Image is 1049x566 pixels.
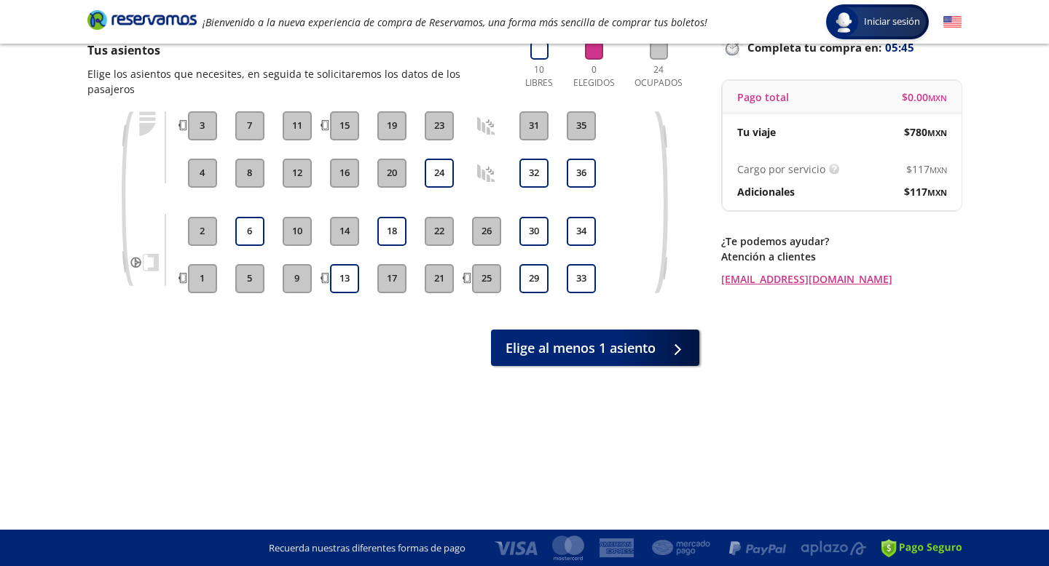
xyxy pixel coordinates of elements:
button: 26 [472,217,501,246]
button: 17 [377,264,406,293]
button: 31 [519,111,549,140]
a: Brand Logo [87,9,197,35]
span: $ 117 [906,162,947,177]
button: 6 [235,217,264,246]
button: 18 [377,217,406,246]
span: 05:45 [885,39,914,56]
p: Tu viaje [737,124,776,140]
button: 14 [330,217,359,246]
span: $ 780 [904,124,947,140]
button: 1 [188,264,217,293]
button: 7 [235,111,264,140]
a: [EMAIL_ADDRESS][DOMAIN_NAME] [721,271,962,287]
button: 29 [519,264,549,293]
button: 15 [330,111,359,140]
button: 23 [425,111,454,140]
button: 12 [283,159,312,188]
button: English [943,13,962,31]
p: Cargo por servicio [737,162,825,177]
button: 16 [330,159,359,188]
p: Adicionales [737,184,795,199]
button: 5 [235,264,264,293]
p: Tus asientos [87,41,505,59]
button: 2 [188,217,217,246]
button: 25 [472,264,501,293]
button: 34 [567,217,596,246]
button: 19 [377,111,406,140]
i: Brand Logo [87,9,197,31]
button: 36 [567,159,596,188]
p: Elige los asientos que necesites, en seguida te solicitaremos los datos de los pasajeros [87,66,505,97]
p: Recuerda nuestras diferentes formas de pago [269,541,465,556]
button: 30 [519,217,549,246]
span: Iniciar sesión [858,15,926,29]
button: 24 [425,159,454,188]
span: $ 117 [904,184,947,199]
button: 4 [188,159,217,188]
small: MXN [927,127,947,138]
em: ¡Bienvenido a la nueva experiencia de compra de Reservamos, una forma más sencilla de comprar tus... [203,15,707,29]
span: $ 0.00 [902,89,947,105]
button: 21 [425,264,454,293]
p: Completa tu compra en : [721,37,962,57]
p: 24 Ocupados [629,63,688,89]
small: MXN [927,187,947,198]
p: Pago total [737,89,789,105]
button: 22 [425,217,454,246]
button: 11 [283,111,312,140]
button: 32 [519,159,549,188]
p: 10 Libres [519,63,559,89]
p: 0 Elegidos [570,63,618,89]
button: 3 [188,111,217,140]
p: Atención a clientes [721,249,962,264]
button: 10 [283,217,312,246]
span: Elige al menos 1 asiento [506,338,656,358]
button: 8 [235,159,264,188]
small: MXN [930,164,947,175]
button: 13 [330,264,359,293]
button: 20 [377,159,406,188]
button: 33 [567,264,596,293]
small: MXN [928,92,947,103]
p: ¿Te podemos ayudar? [721,234,962,249]
button: Elige al menos 1 asiento [491,330,699,366]
button: 35 [567,111,596,140]
button: 9 [283,264,312,293]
